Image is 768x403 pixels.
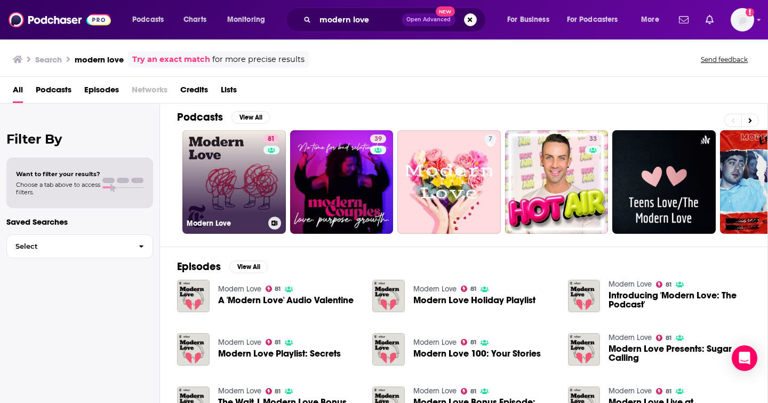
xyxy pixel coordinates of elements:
a: Lists [221,81,237,103]
a: Modern Love [218,386,261,396]
button: open menu [500,11,563,28]
p: Saved Searches [6,217,153,227]
span: Logged in as anyalola [731,8,754,31]
span: 81 [275,389,281,394]
img: A 'Modern Love' Audio Valentine [177,280,210,312]
button: open menu [560,11,634,28]
a: 81 [263,135,279,143]
span: for more precise results [212,53,305,66]
a: 81 [461,388,476,394]
span: 7 [489,134,492,145]
a: 33 [585,135,601,143]
a: Modern Love Presents: Sugar Calling [609,344,750,362]
img: Podchaser - Follow, Share and Rate Podcasts [9,10,111,30]
a: Modern Love [609,280,652,289]
button: Show profile menu [731,8,754,31]
a: 81 [266,286,281,292]
span: 81 [666,282,671,287]
img: Introducing 'Modern Love: The Podcast' [568,280,601,312]
a: 81 [266,339,281,345]
a: 81 [461,286,476,292]
span: Open Advanced [406,17,451,22]
span: Episodes [84,81,119,103]
button: open menu [125,11,178,28]
button: Open AdvancedNew [402,13,455,26]
span: 81 [666,389,671,394]
img: Modern Love Holiday Playlist [372,280,405,312]
a: Modern Love [218,338,261,347]
span: Podcasts [132,12,164,27]
h3: Modern Love [187,219,264,228]
a: 81 [656,281,671,288]
a: Credits [180,81,208,103]
a: All [13,81,23,103]
span: 33 [589,134,597,145]
span: 81 [470,287,476,291]
a: Introducing 'Modern Love: The Podcast' [609,291,750,309]
a: Show notifications dropdown [701,11,718,29]
a: Modern Love Holiday Playlist [413,296,535,305]
h2: Filter By [6,131,153,147]
a: 81 [656,388,671,394]
span: Modern Love Playlist: Secrets [218,349,341,358]
button: View All [231,111,270,124]
button: Send feedback [698,55,751,64]
img: Modern Love Playlist: Secrets [177,333,210,366]
div: Search podcasts, credits, & more... [296,7,496,32]
span: Monitoring [227,12,265,27]
span: 81 [470,389,476,394]
span: Networks [132,81,167,103]
a: A 'Modern Love' Audio Valentine [218,296,354,305]
input: Search podcasts, credits, & more... [315,11,402,28]
span: For Business [507,12,549,27]
img: User Profile [731,8,754,31]
a: Modern Love [413,285,457,294]
a: Modern Love [609,333,652,342]
img: Modern Love 100: Your Stories [372,333,405,366]
button: Select [6,234,153,258]
span: 39 [374,134,382,145]
a: 33 [505,130,609,234]
span: For Podcasters [567,12,618,27]
svg: Add a profile image [746,8,754,17]
span: More [641,12,659,27]
h2: Episodes [177,260,221,273]
a: Show notifications dropdown [675,11,693,29]
button: View All [229,260,268,273]
span: 81 [275,340,281,345]
a: Charts [177,11,213,28]
button: open menu [634,11,673,28]
a: 39 [370,135,386,143]
span: 81 [666,336,671,341]
div: Open Intercom Messenger [732,345,757,371]
span: Want to filter your results? [16,170,100,178]
h3: modern love [75,54,124,65]
a: 81 [656,335,671,341]
a: PodcastsView All [177,110,270,124]
a: Modern Love [413,338,457,347]
span: Choose a tab above to access filters. [16,181,100,196]
button: open menu [220,11,279,28]
a: Modern Love 100: Your Stories [413,349,541,358]
span: New [436,6,455,17]
h2: Podcasts [177,110,223,124]
a: Podcasts [36,81,71,103]
a: Modern Love [218,285,261,294]
img: Modern Love Presents: Sugar Calling [568,333,601,366]
span: Charts [183,12,206,27]
span: 81 [268,134,275,145]
a: 7 [484,135,497,143]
